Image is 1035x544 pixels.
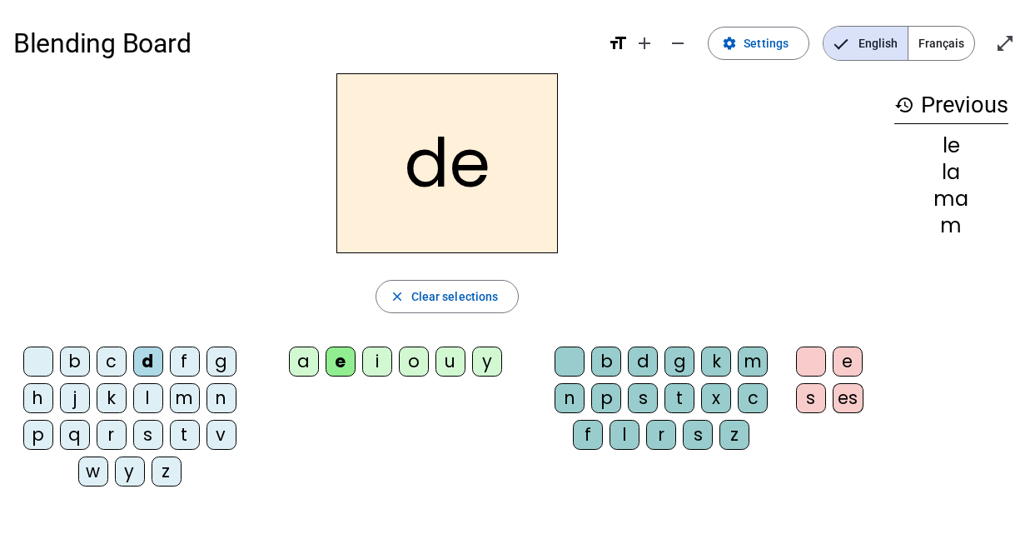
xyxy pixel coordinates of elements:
[591,347,621,377] div: b
[668,33,688,53] mat-icon: remove
[610,420,639,450] div: l
[78,457,108,487] div: w
[97,383,127,413] div: k
[722,36,737,51] mat-icon: settings
[60,383,90,413] div: j
[833,383,863,413] div: es
[591,383,621,413] div: p
[207,383,236,413] div: n
[362,347,392,377] div: i
[133,420,163,450] div: s
[23,383,53,413] div: h
[894,136,1008,156] div: le
[995,33,1015,53] mat-icon: open_in_full
[376,280,520,313] button: Clear selections
[738,383,768,413] div: c
[170,347,200,377] div: f
[555,383,585,413] div: n
[664,383,694,413] div: t
[628,383,658,413] div: s
[133,347,163,377] div: d
[13,17,595,70] h1: Blending Board
[23,420,53,450] div: p
[634,33,654,53] mat-icon: add
[336,73,558,253] h2: de
[573,420,603,450] div: f
[701,347,731,377] div: k
[608,33,628,53] mat-icon: format_size
[738,347,768,377] div: m
[894,95,914,115] mat-icon: history
[435,347,465,377] div: u
[894,87,1008,124] h3: Previous
[664,347,694,377] div: g
[207,347,236,377] div: g
[399,347,429,377] div: o
[683,420,713,450] div: s
[908,27,974,60] span: Français
[115,457,145,487] div: y
[894,216,1008,236] div: m
[326,347,356,377] div: e
[628,347,658,377] div: d
[719,420,749,450] div: z
[708,27,809,60] button: Settings
[207,420,236,450] div: v
[824,27,908,60] span: English
[701,383,731,413] div: x
[988,27,1022,60] button: Enter full screen
[823,26,975,61] mat-button-toggle-group: Language selection
[744,33,789,53] span: Settings
[472,347,502,377] div: y
[646,420,676,450] div: r
[894,162,1008,182] div: la
[796,383,826,413] div: s
[170,383,200,413] div: m
[661,27,694,60] button: Decrease font size
[894,189,1008,209] div: ma
[170,420,200,450] div: t
[390,289,405,304] mat-icon: close
[60,420,90,450] div: q
[833,347,863,377] div: e
[97,420,127,450] div: r
[97,347,127,377] div: c
[289,347,319,377] div: a
[152,457,182,487] div: z
[411,287,499,307] span: Clear selections
[628,27,661,60] button: Increase font size
[133,383,163,413] div: l
[60,347,90,377] div: b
